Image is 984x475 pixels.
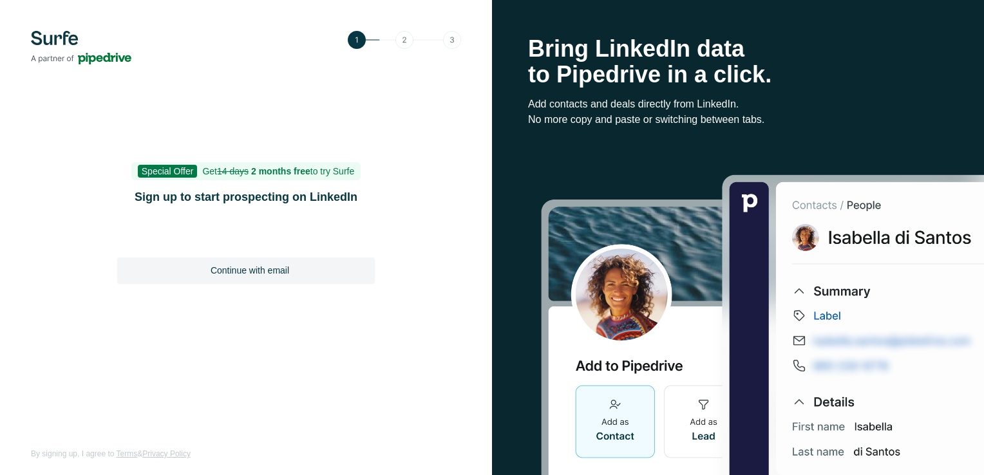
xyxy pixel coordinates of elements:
[528,36,948,88] h1: Bring LinkedIn data to Pipedrive in a click.
[202,166,354,176] span: Get to try Surfe
[251,166,310,176] b: 2 months free
[528,97,948,112] p: Add contacts and deals directly from LinkedIn.
[137,449,142,458] span: &
[117,188,375,206] h1: Sign up to start prospecting on LinkedIn
[31,31,131,64] img: Surfe's logo
[31,449,114,458] span: By signing up, I agree to
[117,449,138,458] a: Terms
[111,223,381,251] iframe: Botão "Fazer login com o Google"
[217,166,249,176] s: 14 days
[142,449,191,458] a: Privacy Policy
[138,165,198,178] span: Special Offer
[541,174,984,475] img: Surfe Stock Photo - Selling good vibes
[528,112,948,127] p: No more copy and paste or switching between tabs.
[211,264,289,277] span: Continue with email
[348,31,461,49] img: Step 1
